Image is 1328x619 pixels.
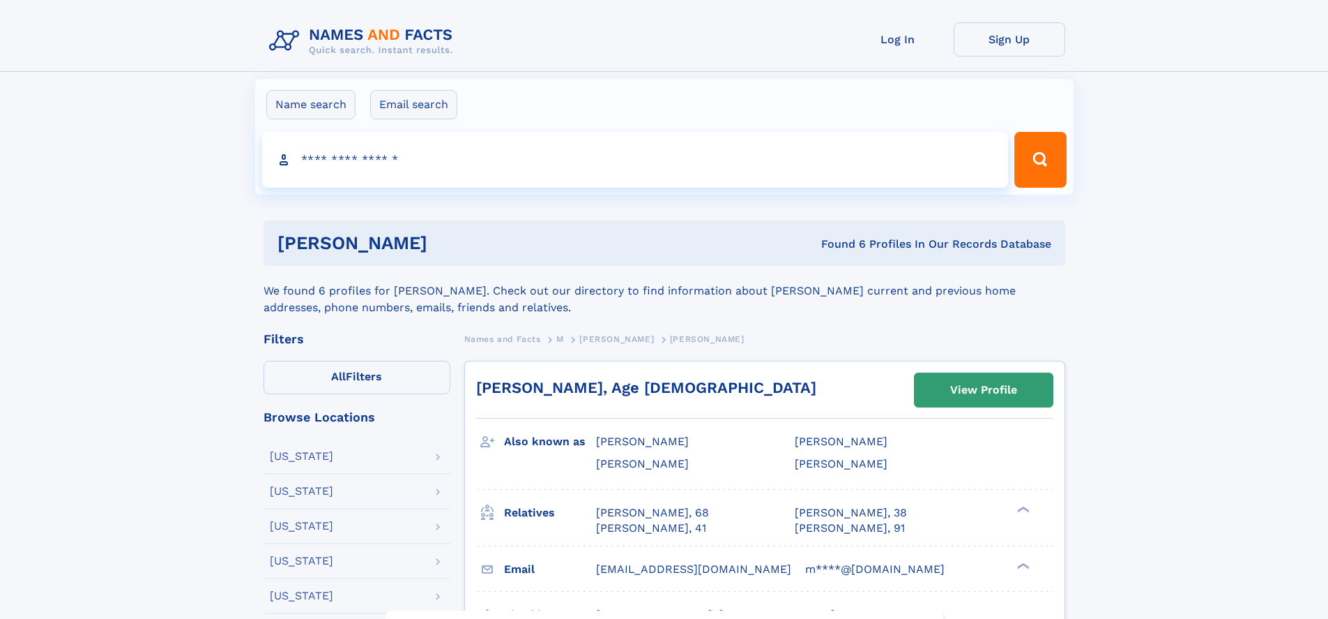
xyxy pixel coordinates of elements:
[842,22,954,57] a: Log In
[556,330,564,348] a: M
[915,373,1053,407] a: View Profile
[950,374,1017,406] div: View Profile
[264,411,450,424] div: Browse Locations
[596,505,709,521] a: [PERSON_NAME], 68
[795,435,887,448] span: [PERSON_NAME]
[266,90,356,119] label: Name search
[270,590,333,602] div: [US_STATE]
[1014,132,1066,188] button: Search Button
[270,521,333,532] div: [US_STATE]
[954,22,1065,57] a: Sign Up
[331,370,346,383] span: All
[579,330,654,348] a: [PERSON_NAME]
[264,333,450,345] div: Filters
[596,457,689,470] span: [PERSON_NAME]
[270,486,333,497] div: [US_STATE]
[270,555,333,567] div: [US_STATE]
[1014,505,1030,514] div: ❯
[476,379,816,396] a: [PERSON_NAME], Age [DEMOGRAPHIC_DATA]
[795,505,907,521] a: [PERSON_NAME], 38
[370,90,457,119] label: Email search
[264,361,450,394] label: Filters
[504,430,596,454] h3: Also known as
[277,234,625,252] h1: [PERSON_NAME]
[624,237,1051,252] div: Found 6 Profiles In Our Records Database
[670,334,745,344] span: [PERSON_NAME]
[264,266,1065,316] div: We found 6 profiles for [PERSON_NAME]. Check out our directory to find information about [PERSON_...
[596,562,791,576] span: [EMAIL_ADDRESS][DOMAIN_NAME]
[596,521,706,536] a: [PERSON_NAME], 41
[795,457,887,470] span: [PERSON_NAME]
[596,435,689,448] span: [PERSON_NAME]
[262,132,1009,188] input: search input
[504,501,596,525] h3: Relatives
[270,451,333,462] div: [US_STATE]
[264,22,464,60] img: Logo Names and Facts
[579,334,654,344] span: [PERSON_NAME]
[556,334,564,344] span: M
[464,330,541,348] a: Names and Facts
[1014,561,1030,570] div: ❯
[504,558,596,581] h3: Email
[795,521,905,536] a: [PERSON_NAME], 91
